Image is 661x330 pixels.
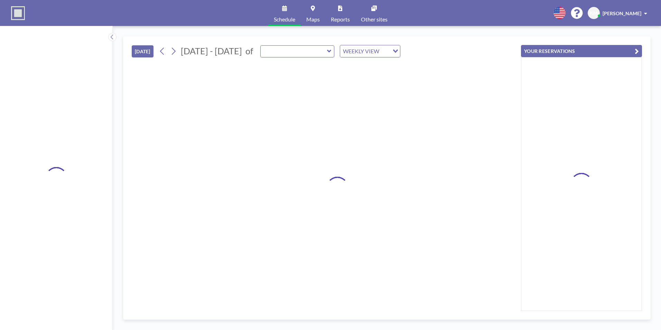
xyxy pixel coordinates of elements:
span: Maps [306,17,320,22]
span: WEEKLY VIEW [342,47,381,56]
span: [PERSON_NAME] [603,10,641,16]
input: Search for option [381,47,389,56]
span: [DATE] - [DATE] [181,46,242,56]
span: KM [590,10,598,16]
button: YOUR RESERVATIONS [521,45,642,57]
button: [DATE] [132,45,153,57]
div: Search for option [340,45,400,57]
span: Schedule [274,17,295,22]
span: Reports [331,17,350,22]
span: Other sites [361,17,388,22]
span: of [245,46,253,56]
img: organization-logo [11,6,25,20]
